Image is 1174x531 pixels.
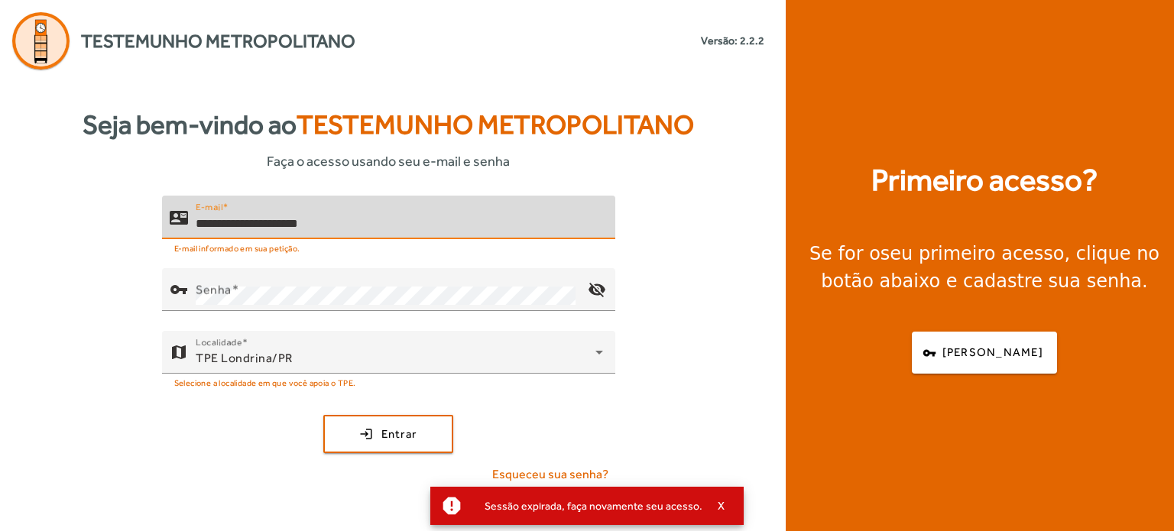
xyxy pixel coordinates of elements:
[440,494,463,517] mat-icon: report
[880,243,1065,264] strong: seu primeiro acesso
[297,109,694,140] span: Testemunho Metropolitano
[12,12,70,70] img: Logo Agenda
[472,495,702,516] div: Sessão expirada, faça novamente seu acesso.
[912,332,1057,374] button: [PERSON_NAME]
[578,271,615,308] mat-icon: visibility_off
[492,465,608,484] span: Esqueceu sua senha?
[381,426,417,443] span: Entrar
[871,157,1098,203] strong: Primeiro acesso?
[804,240,1165,295] div: Se for o , clique no botão abaixo e cadastre sua senha.
[83,105,694,145] strong: Seja bem-vindo ao
[170,209,188,227] mat-icon: contact_mail
[196,283,232,297] mat-label: Senha
[196,337,242,348] mat-label: Localidade
[174,374,356,390] mat-hint: Selecione a localidade em que você apoia o TPE.
[942,344,1043,361] span: [PERSON_NAME]
[81,28,355,55] span: Testemunho Metropolitano
[196,202,222,212] mat-label: E-mail
[170,280,188,299] mat-icon: vpn_key
[196,351,293,365] span: TPE Londrina/PR
[718,499,725,513] span: X
[170,343,188,361] mat-icon: map
[174,239,300,256] mat-hint: E-mail informado em sua petição.
[702,499,741,513] button: X
[267,151,510,171] span: Faça o acesso usando seu e-mail e senha
[701,33,764,49] small: Versão: 2.2.2
[323,415,453,453] button: Entrar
